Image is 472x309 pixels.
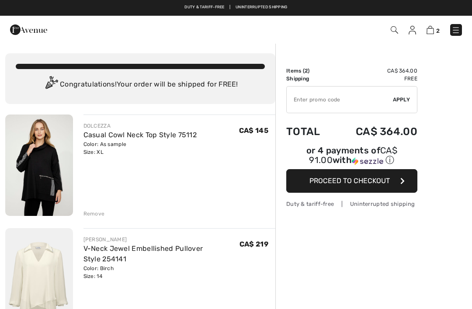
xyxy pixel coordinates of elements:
[83,140,197,156] div: Color: As sample Size: XL
[286,146,417,166] div: or 4 payments of with
[83,122,197,130] div: DOLCEZZA
[83,236,239,243] div: [PERSON_NAME]
[5,115,73,216] img: Casual Cowl Neck Top Style 75112
[83,244,203,263] a: V-Neck Jewel Embellished Pullover Style 254141
[333,117,417,146] td: CA$ 364.00
[16,76,265,94] div: Congratulations! Your order will be shipped for FREE!
[305,68,308,74] span: 2
[427,26,434,34] img: Shopping Bag
[10,25,47,33] a: 1ère Avenue
[286,75,333,83] td: Shipping
[239,126,268,135] span: CA$ 145
[393,96,410,104] span: Apply
[391,26,398,34] img: Search
[333,67,417,75] td: CA$ 364.00
[309,177,390,185] span: Proceed to Checkout
[286,67,333,75] td: Items ( )
[333,75,417,83] td: Free
[286,117,333,146] td: Total
[436,28,440,34] span: 2
[239,240,268,248] span: CA$ 219
[83,264,239,280] div: Color: Birch Size: 14
[287,87,393,113] input: Promo code
[286,169,417,193] button: Proceed to Checkout
[10,21,47,38] img: 1ère Avenue
[427,24,440,35] a: 2
[286,200,417,208] div: Duty & tariff-free | Uninterrupted shipping
[409,26,416,35] img: My Info
[352,157,383,165] img: Sezzle
[83,210,105,218] div: Remove
[286,146,417,169] div: or 4 payments ofCA$ 91.00withSezzle Click to learn more about Sezzle
[42,76,60,94] img: Congratulation2.svg
[83,131,197,139] a: Casual Cowl Neck Top Style 75112
[451,26,460,35] img: Menu
[309,145,397,165] span: CA$ 91.00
